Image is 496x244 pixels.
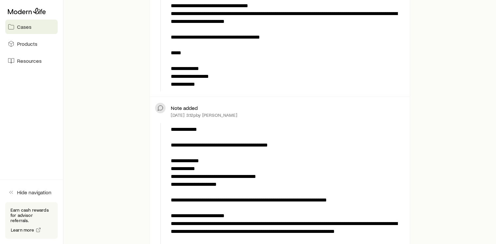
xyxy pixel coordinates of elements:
[5,20,58,34] a: Cases
[171,113,237,118] p: [DATE] 3:12p by [PERSON_NAME]
[5,37,58,51] a: Products
[11,228,34,232] span: Learn more
[17,41,37,47] span: Products
[17,189,51,196] span: Hide navigation
[5,202,58,239] div: Earn cash rewards for advisor referrals.Learn more
[10,207,52,223] p: Earn cash rewards for advisor referrals.
[17,24,31,30] span: Cases
[171,105,198,111] p: Note added
[17,58,42,64] span: Resources
[5,185,58,200] button: Hide navigation
[5,54,58,68] a: Resources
